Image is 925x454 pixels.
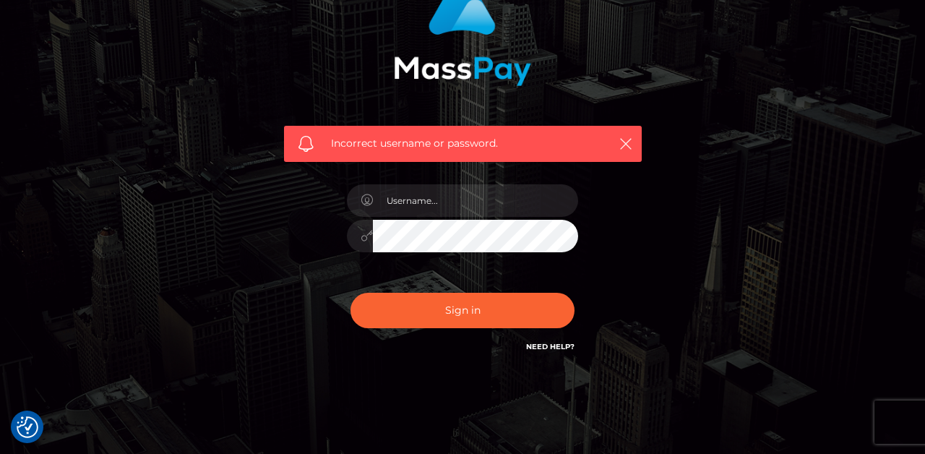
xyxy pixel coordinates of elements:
button: Consent Preferences [17,416,38,438]
input: Username... [373,184,578,217]
a: Need Help? [526,342,575,351]
img: Revisit consent button [17,416,38,438]
span: Incorrect username or password. [331,136,595,151]
button: Sign in [350,293,575,328]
